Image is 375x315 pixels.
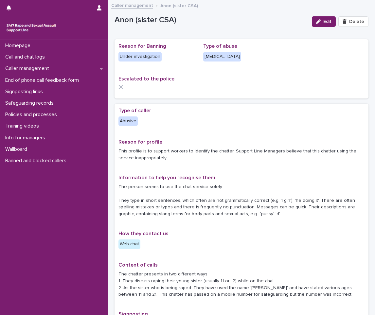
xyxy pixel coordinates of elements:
span: How they contact us [118,231,169,236]
p: Call and chat logs [3,54,50,60]
div: Abusive [118,116,138,126]
div: Under investigation [118,52,162,61]
img: rhQMoQhaT3yELyF149Cw [5,21,58,34]
p: Safeguarding records [3,100,59,106]
span: Type of abuse [203,44,237,49]
p: End of phone call feedback form [3,77,84,83]
span: Escalated to the police [118,76,174,81]
span: Edit [323,19,331,24]
p: This profile is to support workers to identify the chatter. Support Line Managers believe that th... [118,148,365,162]
button: Delete [338,16,368,27]
span: Reason for profile [118,139,162,145]
p: The person seems to use the chat service solely. They type in short sentences, which often are no... [118,184,365,218]
p: Banned and blocked callers [3,158,72,164]
p: Policies and processes [3,112,62,118]
div: [MEDICAL_DATA] [203,52,241,61]
p: Anon (sister CSA) [115,15,307,25]
p: Training videos [3,123,44,129]
p: The chatter presents in two different ways 1. They discuss raping their young sister (usually 11 ... [118,271,365,298]
span: Content of calls [118,262,158,268]
span: Type of caller [118,108,151,113]
p: Caller management [3,65,54,72]
a: Caller management [111,1,153,9]
p: Anon (sister CSA) [160,2,198,9]
span: Information to help you recognise them [118,175,215,180]
span: Reason for Banning [118,44,166,49]
p: Signposting links [3,89,48,95]
button: Edit [312,16,336,27]
p: Info for managers [3,135,50,141]
p: Wallboard [3,146,32,152]
p: Homepage [3,43,36,49]
div: Web chat [118,239,140,249]
span: Delete [349,19,364,24]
